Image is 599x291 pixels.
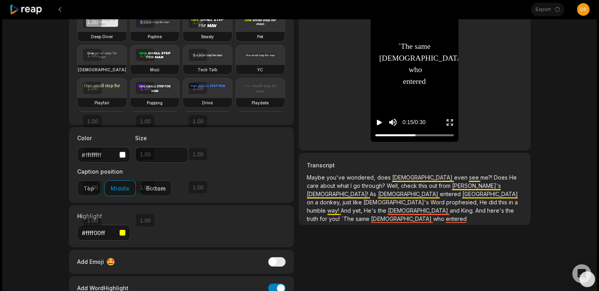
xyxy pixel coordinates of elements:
[341,207,352,214] span: And
[78,67,126,73] h3: [DEMOGRAPHIC_DATA]
[446,115,454,130] button: Enter Fullscreen
[418,182,428,189] span: this
[364,207,378,214] span: He's
[77,212,130,220] label: Highlight
[307,161,522,169] h3: Transcript
[403,76,426,87] span: entered
[329,215,341,222] span: you!
[487,207,505,214] span: here's
[148,33,162,40] h3: Popline
[77,258,104,266] span: Add Emoji
[370,191,378,197] span: As
[91,33,113,40] h3: Deep Diver
[77,147,130,163] button: #ffffffff
[388,207,449,214] span: [DEMOGRAPHIC_DATA]
[454,174,469,181] span: even
[307,199,315,206] span: on
[505,207,514,214] span: the
[378,207,388,214] span: the
[343,199,353,206] span: just
[307,191,370,197] span: [DEMOGRAPHIC_DATA]!
[379,52,465,64] span: [DEMOGRAPHIC_DATA]
[402,118,425,126] div: 0:15 / 0:30
[337,182,350,189] span: what
[201,33,214,40] h3: Beasty
[320,199,343,206] span: donkey,
[252,100,269,106] h3: Playdate
[147,100,163,106] h3: Popping
[140,180,172,196] button: Bottom
[77,180,100,196] button: Top
[326,174,347,181] span: you've
[428,182,438,189] span: out
[475,207,487,214] span: And
[82,151,116,159] div: #ffffffff
[572,264,591,283] div: Open Intercom Messenger
[409,64,422,75] span: who
[479,199,488,206] span: He
[498,199,508,206] span: this
[438,182,452,189] span: from
[488,199,498,206] span: did
[198,67,217,73] h3: Tech Talk
[430,199,446,206] span: Word
[469,174,480,181] span: see
[508,199,514,206] span: in
[104,180,136,196] button: Middle
[509,174,516,181] span: He
[452,182,501,189] span: [PERSON_NAME]'s
[350,182,353,189] span: I
[320,182,337,189] span: about
[77,134,130,142] label: Color
[362,182,386,189] span: through?
[371,215,433,222] span: [DEMOGRAPHIC_DATA]
[257,67,263,73] h3: YC
[356,215,371,222] span: same
[377,174,392,181] span: does
[315,199,320,206] span: a
[202,100,213,106] h3: Drive
[375,115,383,130] button: Play video
[461,207,475,214] span: King.
[307,215,320,222] span: truth
[77,225,130,241] button: #ffff00ff
[327,207,341,214] span: way!
[320,215,329,222] span: for
[307,207,327,214] span: humble
[307,182,320,189] span: care
[462,191,517,197] span: [GEOGRAPHIC_DATA]
[392,174,454,181] span: [DEMOGRAPHIC_DATA]
[388,117,398,127] button: Mute sound
[446,199,479,206] span: prophesied,
[95,100,109,106] h3: Playfair
[347,174,377,181] span: wondered,
[363,199,430,206] span: [DEMOGRAPHIC_DATA]'s
[415,41,430,52] span: same
[493,174,509,181] span: Does
[445,215,466,222] span: entered
[440,191,462,197] span: entered
[480,174,493,181] span: me?!
[352,207,364,214] span: yet,
[135,134,188,142] label: Size
[257,33,263,40] h3: Pet
[378,191,440,197] span: [DEMOGRAPHIC_DATA]
[353,199,363,206] span: like
[353,182,362,189] span: go
[341,215,356,222] span: `The
[433,215,445,222] span: who
[401,182,418,189] span: check
[307,174,326,181] span: Maybe
[449,207,461,214] span: and
[514,199,517,206] span: a
[150,67,159,73] h3: Mozi
[106,256,115,267] span: 🤩
[82,229,116,237] div: #ffff00ff
[398,41,413,52] span: `The
[386,182,401,189] span: Well,
[77,167,172,176] label: Caption position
